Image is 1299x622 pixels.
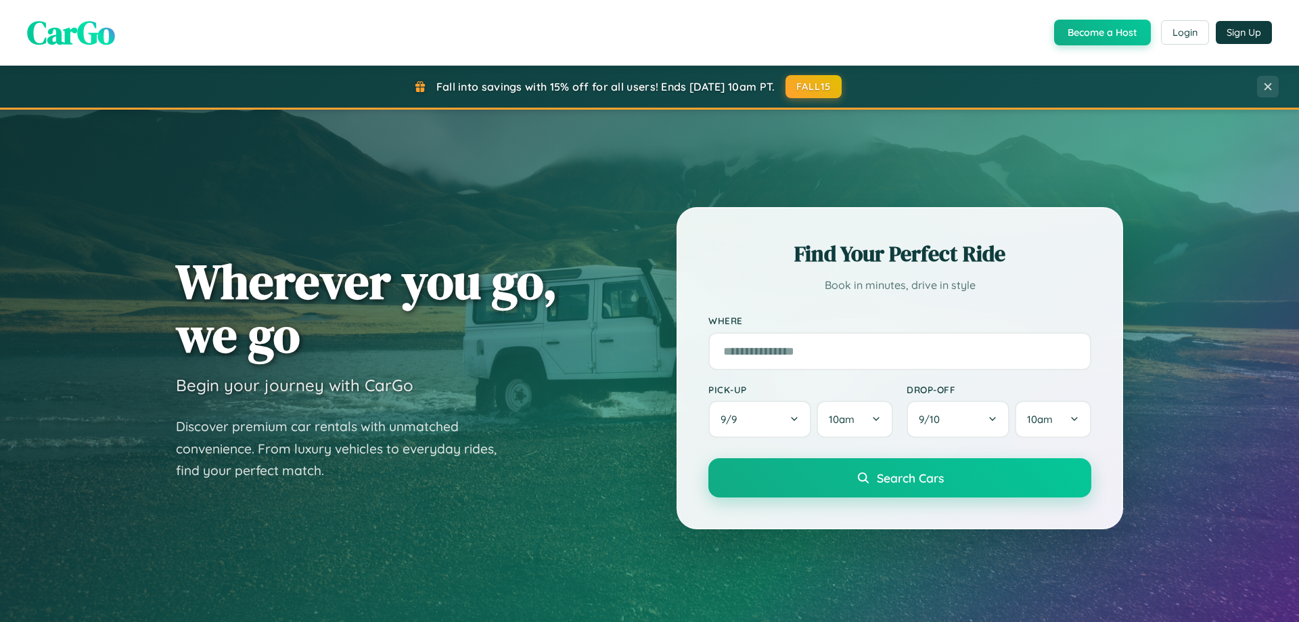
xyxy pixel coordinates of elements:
[176,375,413,395] h3: Begin your journey with CarGo
[829,413,854,426] span: 10am
[785,75,842,98] button: FALL15
[1027,413,1053,426] span: 10am
[1054,20,1151,45] button: Become a Host
[708,384,893,395] label: Pick-up
[907,401,1009,438] button: 9/10
[919,413,947,426] span: 9 / 10
[436,80,775,93] span: Fall into savings with 15% off for all users! Ends [DATE] 10am PT.
[176,416,514,482] p: Discover premium car rentals with unmatched convenience. From luxury vehicles to everyday rides, ...
[708,275,1091,295] p: Book in minutes, drive in style
[176,254,557,361] h1: Wherever you go, we go
[1015,401,1091,438] button: 10am
[1161,20,1209,45] button: Login
[721,413,744,426] span: 9 / 9
[907,384,1091,395] label: Drop-off
[817,401,893,438] button: 10am
[1216,21,1272,44] button: Sign Up
[708,401,811,438] button: 9/9
[708,458,1091,497] button: Search Cars
[27,10,115,55] span: CarGo
[708,315,1091,327] label: Where
[708,239,1091,269] h2: Find Your Perfect Ride
[877,470,944,485] span: Search Cars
